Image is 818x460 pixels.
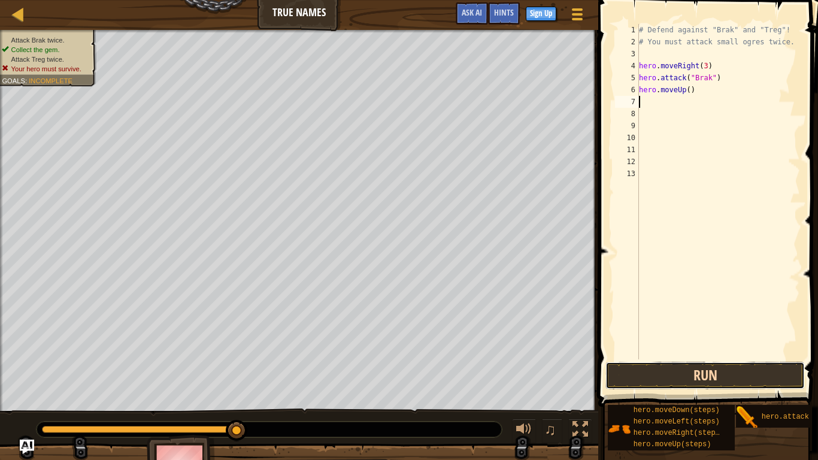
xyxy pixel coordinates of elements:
[11,65,81,72] span: Your hero must survive.
[605,362,805,389] button: Run
[615,72,639,84] div: 5
[615,168,639,180] div: 13
[615,60,639,72] div: 4
[615,108,639,120] div: 8
[615,144,639,156] div: 11
[615,120,639,132] div: 9
[2,77,25,84] span: Goals
[634,440,711,449] span: hero.moveUp(steps)
[568,419,592,443] button: Toggle fullscreen
[615,96,639,108] div: 7
[462,7,482,18] span: Ask AI
[736,406,759,429] img: portrait.png
[634,406,720,414] span: hero.moveDown(steps)
[512,419,536,443] button: Adjust volume
[2,55,89,64] li: Attack Treg twice.
[615,36,639,48] div: 2
[25,77,29,84] span: :
[562,2,592,31] button: Show game menu
[2,35,89,45] li: Attack Brak twice.
[11,55,64,63] span: Attack Treg twice.
[29,77,72,84] span: Incomplete
[615,24,639,36] div: 1
[494,7,514,18] span: Hints
[20,440,34,454] button: Ask AI
[544,420,556,438] span: ♫
[615,156,639,168] div: 12
[615,48,639,60] div: 3
[11,46,60,53] span: Collect the gem.
[634,417,720,426] span: hero.moveLeft(steps)
[608,417,631,440] img: portrait.png
[615,132,639,144] div: 10
[456,2,488,25] button: Ask AI
[615,84,639,96] div: 6
[634,429,724,437] span: hero.moveRight(steps)
[2,64,89,74] li: Your hero must survive.
[2,45,89,55] li: Collect the gem.
[11,36,65,44] span: Attack Brak twice.
[526,7,556,21] button: Sign Up
[542,419,562,443] button: ♫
